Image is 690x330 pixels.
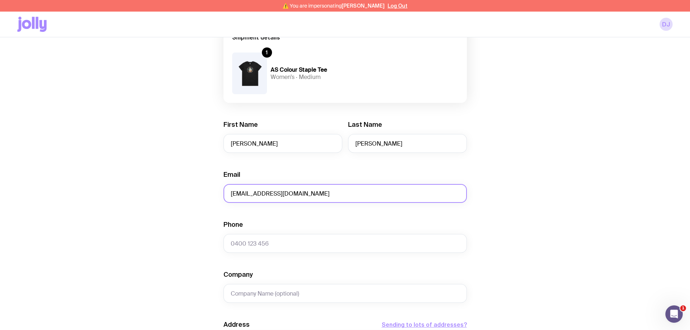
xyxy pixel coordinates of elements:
[223,134,342,153] input: First Name
[223,234,467,253] input: 0400 123 456
[223,220,243,229] label: Phone
[283,3,385,9] span: ⚠️ You are impersonating
[223,184,467,203] input: employee@company.com
[348,134,467,153] input: Last Name
[665,305,683,323] iframe: Intercom live chat
[680,305,686,311] span: 1
[223,270,253,279] label: Company
[382,320,467,329] button: Sending to lots of addresses?
[223,284,467,303] input: Company Name (optional)
[271,66,341,74] h4: AS Colour Staple Tee
[348,120,382,129] label: Last Name
[660,18,673,31] a: DJ
[342,3,385,9] span: [PERSON_NAME]
[232,34,458,41] h2: Shipment details
[223,320,250,329] label: Address
[262,47,272,58] div: 1
[223,170,240,179] label: Email
[271,74,341,81] h5: Women’s · Medium
[223,120,258,129] label: First Name
[388,3,407,9] button: Log Out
